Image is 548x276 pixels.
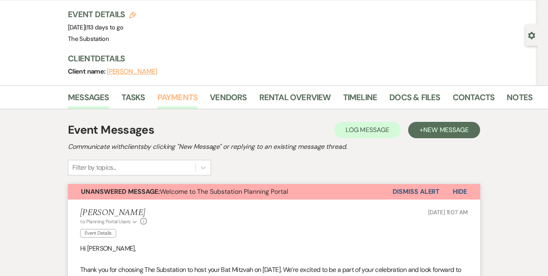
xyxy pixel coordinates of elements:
[85,23,123,31] span: |
[259,91,331,109] a: Rental Overview
[210,91,247,109] a: Vendors
[80,229,116,238] span: Event Details
[343,91,377,109] a: Timeline
[68,67,107,76] span: Client name:
[68,9,136,20] h3: Event Details
[389,91,440,109] a: Docs & Files
[453,187,467,196] span: Hide
[80,218,138,225] button: to: Planning Portal Users
[428,209,468,216] span: [DATE] 11:07 AM
[68,23,124,31] span: [DATE]
[87,23,124,31] span: 113 days to go
[157,91,198,109] a: Payments
[334,122,401,138] button: Log Message
[80,243,468,254] p: Hi [PERSON_NAME],
[68,53,526,64] h3: Client Details
[423,126,469,134] span: New Message
[528,31,535,39] button: Open lead details
[121,91,145,109] a: Tasks
[68,142,480,152] h2: Communicate with clients by clicking "New Message" or replying to an existing message thread.
[80,218,130,225] span: to: Planning Portal Users
[68,184,393,200] button: Unanswered Message:Welcome to The Substation Planning Portal
[408,122,480,138] button: +New Message
[107,68,157,75] button: [PERSON_NAME]
[453,91,495,109] a: Contacts
[72,163,116,173] div: Filter by topics...
[81,187,160,196] strong: Unanswered Message:
[346,126,389,134] span: Log Message
[393,184,440,200] button: Dismiss Alert
[507,91,532,109] a: Notes
[80,208,147,218] h5: [PERSON_NAME]
[68,91,109,109] a: Messages
[440,184,480,200] button: Hide
[68,35,109,43] span: The Substation
[68,121,154,139] h1: Event Messages
[81,187,288,196] span: Welcome to The Substation Planning Portal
